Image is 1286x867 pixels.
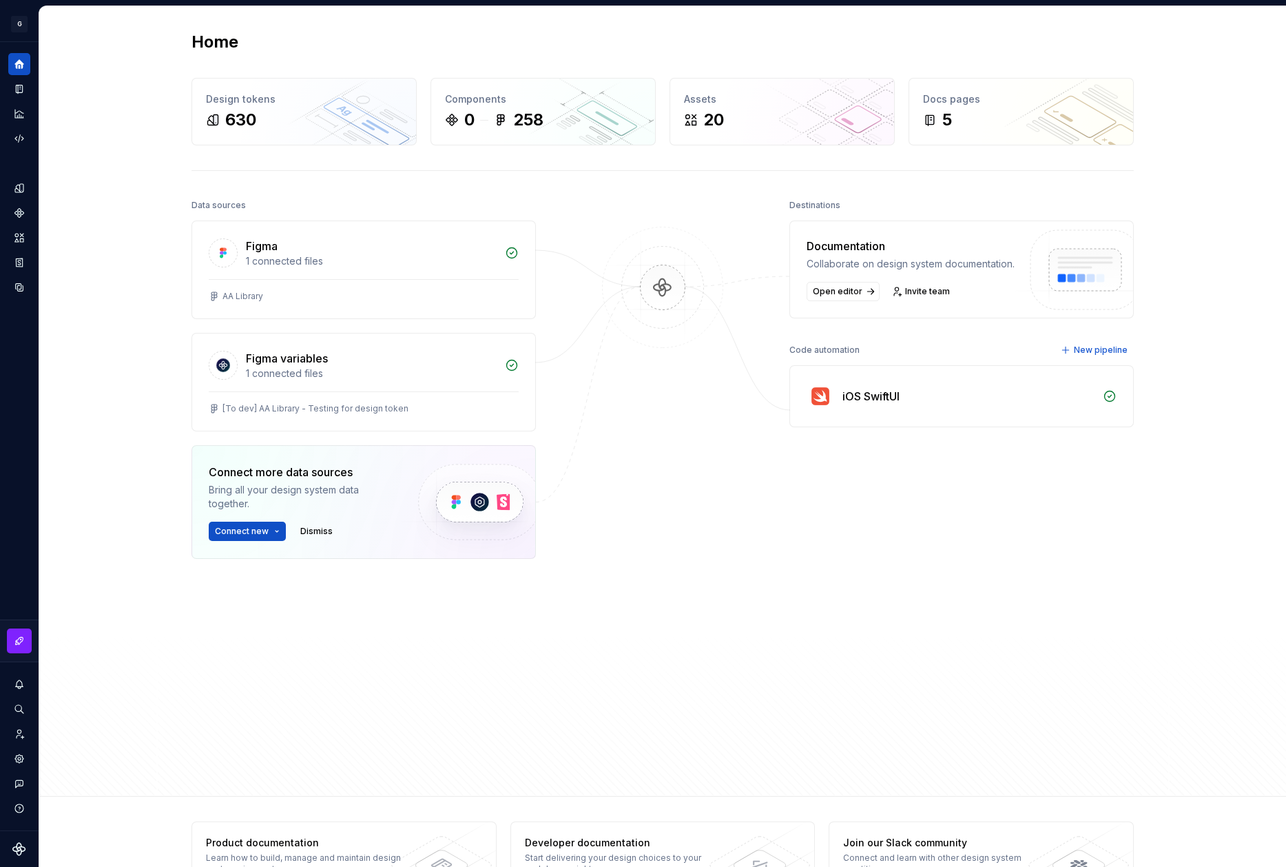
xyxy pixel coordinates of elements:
[8,53,30,75] a: Home
[942,109,952,131] div: 5
[789,196,840,215] div: Destinations
[909,78,1134,145] a: Docs pages5
[8,78,30,100] a: Documentation
[209,483,395,511] div: Bring all your design system data together.
[209,464,395,480] div: Connect more data sources
[843,836,1044,850] div: Join our Slack community
[191,333,536,431] a: Figma variables1 connected files[To dev] AA Library - Testing for design token
[888,282,956,301] a: Invite team
[670,78,895,145] a: Assets20
[842,388,900,405] div: iOS SwiftUI
[222,291,263,302] div: AA Library
[12,842,26,856] svg: Supernova Logo
[789,340,860,360] div: Code automation
[813,286,862,297] span: Open editor
[464,109,475,131] div: 0
[1074,345,1128,356] span: New pipeline
[191,221,536,319] a: Figma1 connected filesAA Library
[191,31,238,53] h2: Home
[8,723,30,745] a: Invite team
[191,196,246,215] div: Data sources
[215,526,269,537] span: Connect new
[525,836,725,850] div: Developer documentation
[246,238,278,254] div: Figma
[8,252,30,274] a: Storybook stories
[8,748,30,770] a: Settings
[8,276,30,298] a: Data sources
[1057,340,1134,360] button: New pipeline
[807,238,1015,254] div: Documentation
[11,16,28,32] div: G
[923,92,1119,106] div: Docs pages
[246,367,497,380] div: 1 connected files
[445,92,641,106] div: Components
[222,403,408,414] div: [To dev] AA Library - Testing for design token
[294,522,339,541] button: Dismiss
[807,282,880,301] a: Open editor
[807,257,1015,271] div: Collaborate on design system documentation.
[225,109,256,131] div: 630
[684,92,880,106] div: Assets
[8,127,30,150] a: Code automation
[8,103,30,125] a: Analytics
[8,227,30,249] a: Assets
[8,673,30,695] button: Notifications
[246,254,497,268] div: 1 connected files
[8,177,30,199] a: Design tokens
[8,202,30,224] a: Components
[905,286,950,297] span: Invite team
[206,92,402,106] div: Design tokens
[209,522,286,541] button: Connect new
[246,350,328,367] div: Figma variables
[8,773,30,795] button: Contact support
[703,109,724,131] div: 20
[513,109,543,131] div: 258
[431,78,656,145] a: Components0258
[3,9,36,39] button: G
[191,78,417,145] a: Design tokens630
[206,836,406,850] div: Product documentation
[300,526,333,537] span: Dismiss
[8,698,30,720] button: Search ⌘K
